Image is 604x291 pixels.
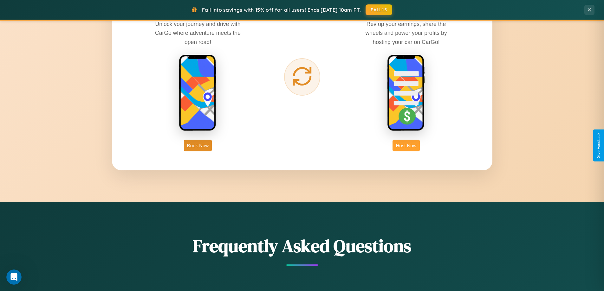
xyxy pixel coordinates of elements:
p: Unlock your journey and drive with CarGo where adventure meets the open road! [150,20,245,46]
img: rent phone [179,54,217,132]
h2: Frequently Asked Questions [112,234,492,258]
button: Host Now [393,140,419,151]
span: Fall into savings with 15% off for all users! Ends [DATE] 10am PT. [202,7,361,13]
button: Book Now [184,140,212,151]
div: Give Feedback [596,133,601,158]
iframe: Intercom live chat [6,269,22,285]
button: FALL15 [366,4,392,15]
p: Rev up your earnings, share the wheels and power your profits by hosting your car on CarGo! [359,20,454,46]
img: host phone [387,54,425,132]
